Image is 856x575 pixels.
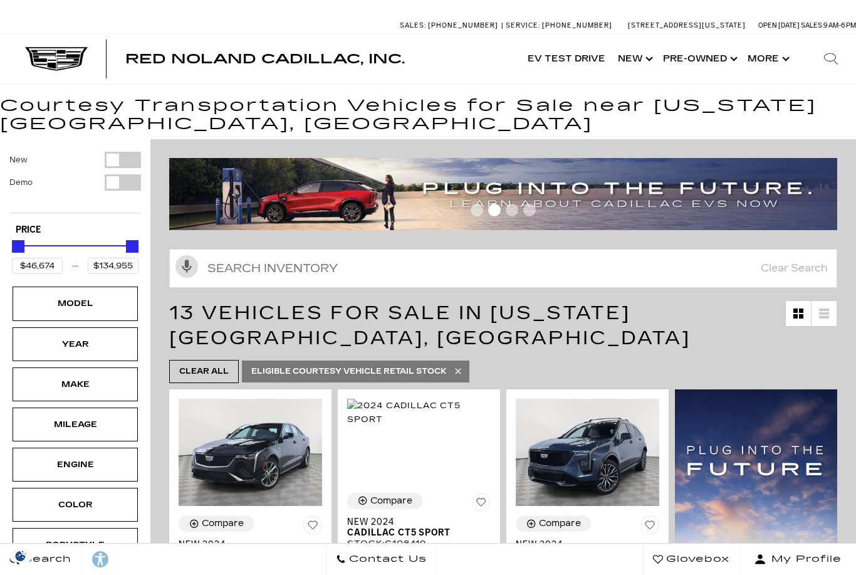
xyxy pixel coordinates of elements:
img: 2024 Cadillac CT5 Sport [347,399,491,426]
div: MileageMileage [13,408,138,441]
div: Mileage [44,418,107,431]
input: Search Inventory [169,249,837,288]
div: EngineEngine [13,448,138,482]
img: ev-blog-post-banners4 [169,158,837,229]
svg: Click to toggle on voice search [175,255,198,278]
span: Open [DATE] [758,21,800,29]
a: Sales: [PHONE_NUMBER] [400,22,501,29]
button: Compare Vehicle [179,515,254,532]
div: Compare [370,495,412,507]
span: Sales: [400,21,426,29]
span: New 2024 [516,539,650,550]
button: Save Vehicle [640,515,659,539]
button: Open user profile menu [739,544,856,575]
button: Compare Vehicle [347,493,422,509]
span: Contact Us [346,551,427,568]
img: Cadillac Dark Logo with Cadillac White Text [25,47,88,71]
h5: Price [16,224,135,236]
div: Minimum Price [12,240,24,253]
span: Go to slide 2 [488,204,501,216]
span: Red Noland Cadillac, Inc. [125,51,405,66]
img: 2024 Cadillac CT4 Sport [179,399,322,507]
span: Service: [506,21,540,29]
a: Glovebox [643,544,739,575]
span: 9 AM-6 PM [823,21,856,29]
span: My Profile [766,551,842,568]
div: Compare [202,518,244,529]
span: Cadillac CT5 Sport [347,527,481,538]
span: Clear All [179,364,229,379]
a: EV Test Drive [521,34,612,84]
span: Sales: [801,21,823,29]
button: Compare Vehicle [516,515,591,532]
div: Price [12,236,138,274]
img: 2024 Cadillac XT4 Sport [516,399,659,507]
div: Year [44,337,107,351]
a: Contact Us [326,544,437,575]
input: Maximum [88,258,138,274]
a: [STREET_ADDRESS][US_STATE] [628,21,746,29]
span: [PHONE_NUMBER] [542,21,612,29]
div: YearYear [13,327,138,361]
label: Demo [9,176,33,189]
span: Go to slide 4 [523,204,536,216]
a: New 2024Cadillac CT4 Sport [179,539,322,561]
section: Click to Open Cookie Consent Modal [6,549,35,562]
span: Go to slide 1 [471,204,483,216]
a: Red Noland Cadillac, Inc. [125,53,405,65]
label: New [9,154,28,166]
span: New 2024 [179,539,313,550]
div: Maximum Price [126,240,138,253]
button: Save Vehicle [303,515,322,539]
a: Service: [PHONE_NUMBER] [501,22,615,29]
span: 13 Vehicles for Sale in [US_STATE][GEOGRAPHIC_DATA], [GEOGRAPHIC_DATA] [169,302,691,349]
a: New 2024Cadillac CT5 Sport [347,517,491,538]
div: Filter by Vehicle Type [9,152,141,213]
div: Engine [44,458,107,472]
span: Glovebox [663,551,729,568]
div: Model [44,297,107,310]
div: Bodystyle [44,538,107,552]
span: Go to slide 3 [506,204,518,216]
div: Compare [539,518,581,529]
div: ModelModel [13,287,138,320]
span: Search [19,551,71,568]
a: New 2024Cadillac XT4 Sport [516,539,659,561]
div: MakeMake [13,367,138,401]
input: Minimum [12,258,63,274]
div: Make [44,377,107,391]
span: [PHONE_NUMBER] [428,21,498,29]
button: Save Vehicle [472,493,491,517]
div: Color [44,498,107,512]
img: Opt-Out Icon [6,549,35,562]
a: New [612,34,657,84]
button: More [741,34,793,84]
div: Stock : C108419 [347,538,491,549]
div: ColorColor [13,488,138,522]
div: BodystyleBodystyle [13,528,138,562]
span: New 2024 [347,517,481,527]
a: Pre-Owned [657,34,741,84]
span: Eligible Courtesy Vehicle Retail Stock [251,364,447,379]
